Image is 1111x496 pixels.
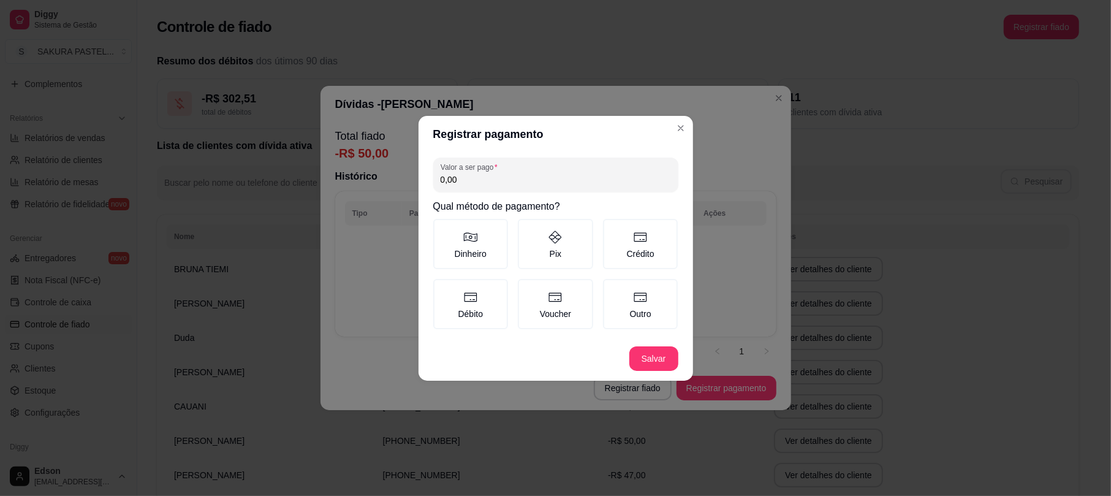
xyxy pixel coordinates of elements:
[433,279,509,329] label: Débito
[603,279,678,329] label: Outro
[433,199,678,214] h2: Qual método de pagamento?
[441,174,671,186] input: Valor a ser pago
[671,118,691,138] button: Close
[518,279,593,329] label: Voucher
[629,346,678,371] button: Salvar
[419,116,693,153] header: Registrar pagamento
[603,219,678,269] label: Crédito
[518,219,593,269] label: Pix
[441,162,502,172] label: Valor a ser pago
[433,219,509,269] label: Dinheiro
